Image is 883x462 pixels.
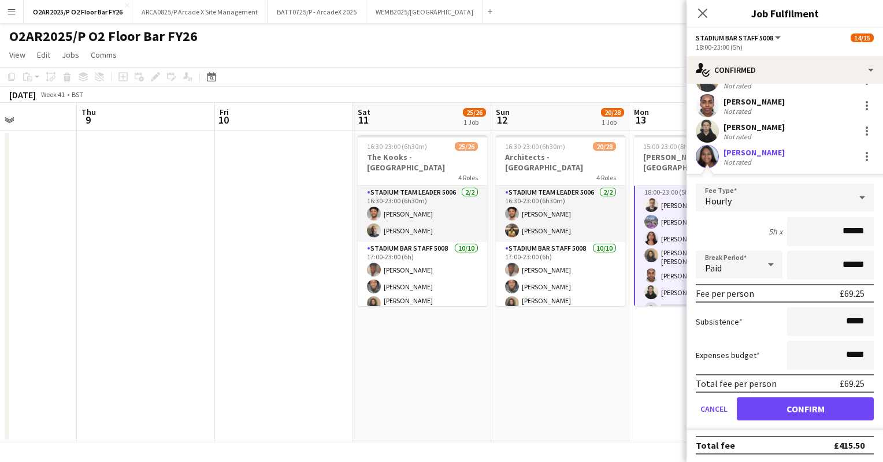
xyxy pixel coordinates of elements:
[632,113,649,126] span: 13
[57,47,84,62] a: Jobs
[505,142,565,151] span: 16:30-23:00 (6h30m)
[696,350,760,360] label: Expenses budget
[496,242,625,435] app-card-role: Stadium Bar Staff 500810/1017:00-23:00 (6h)[PERSON_NAME][PERSON_NAME][PERSON_NAME] [PERSON_NAME]
[5,47,30,62] a: View
[634,135,763,306] app-job-card: 15:00-23:00 (8h)14/15[PERSON_NAME] #1 - [GEOGRAPHIC_DATA]4 Roles[PERSON_NAME][PERSON_NAME][PERSON...
[705,195,732,207] span: Hourly
[769,226,782,237] div: 5h x
[358,135,487,306] app-job-card: 16:30-23:00 (6h30m)25/26The Kooks - [GEOGRAPHIC_DATA]4 RolesStadium Team Leader 50062/216:30-23:0...
[38,90,67,99] span: Week 41
[851,33,874,42] span: 14/15
[724,147,785,158] div: [PERSON_NAME]
[696,288,754,299] div: Fee per person
[367,142,427,151] span: 16:30-23:00 (6h30m)
[496,152,625,173] h3: Architects - [GEOGRAPHIC_DATA]
[724,81,754,90] div: Not rated
[834,439,865,451] div: £415.50
[220,107,229,117] span: Fri
[634,152,763,173] h3: [PERSON_NAME] #1 - [GEOGRAPHIC_DATA]
[687,6,883,21] h3: Job Fulfilment
[86,47,121,62] a: Comms
[496,107,510,117] span: Sun
[463,118,485,126] div: 1 Job
[601,108,624,117] span: 20/28
[24,1,132,23] button: O2AR2025/P O2 Floor Bar FY26
[696,316,743,327] label: Subsistence
[687,56,883,84] div: Confirmed
[696,43,874,51] div: 18:00-23:00 (5h)
[840,288,865,299] div: £69.25
[696,33,773,42] span: Stadium Bar Staff 5008
[358,186,487,242] app-card-role: Stadium Team Leader 50062/216:30-23:00 (6h30m)[PERSON_NAME][PERSON_NAME]
[72,90,83,99] div: BST
[596,173,616,182] span: 4 Roles
[132,1,268,23] button: ARCA0825/P Arcade X Site Management
[724,132,754,141] div: Not rated
[218,113,229,126] span: 10
[80,113,96,126] span: 9
[696,33,782,42] button: Stadium Bar Staff 5008
[358,152,487,173] h3: The Kooks - [GEOGRAPHIC_DATA]
[724,107,754,115] div: Not rated
[737,397,874,420] button: Confirm
[9,50,25,60] span: View
[81,107,96,117] span: Thu
[463,108,486,117] span: 25/26
[705,262,722,274] span: Paid
[458,173,478,182] span: 4 Roles
[9,89,36,100] div: [DATE]
[494,113,510,126] span: 12
[643,142,690,151] span: 15:00-23:00 (8h)
[32,47,55,62] a: Edit
[724,122,785,132] div: [PERSON_NAME]
[634,107,649,117] span: Mon
[496,135,625,306] app-job-card: 16:30-23:00 (6h30m)20/28Architects - [GEOGRAPHIC_DATA]4 RolesStadium Team Leader 50062/216:30-23:...
[496,186,625,242] app-card-role: Stadium Team Leader 50062/216:30-23:00 (6h30m)[PERSON_NAME][PERSON_NAME]
[724,158,754,166] div: Not rated
[356,113,370,126] span: 11
[593,142,616,151] span: 20/28
[358,107,370,117] span: Sat
[696,378,777,389] div: Total fee per person
[634,176,763,322] app-card-role: Stadium Bar Staff 50086A6/718:00-23:00 (5h)[PERSON_NAME][PERSON_NAME][PERSON_NAME][PERSON_NAME] [...
[37,50,50,60] span: Edit
[62,50,79,60] span: Jobs
[840,378,865,389] div: £69.25
[455,142,478,151] span: 25/26
[724,96,785,107] div: [PERSON_NAME]
[602,118,624,126] div: 1 Job
[9,28,198,45] h1: O2AR2025/P O2 Floor Bar FY26
[366,1,483,23] button: WEMB2025/[GEOGRAPHIC_DATA]
[268,1,366,23] button: BATT0725/P - ArcadeX 2025
[696,397,732,420] button: Cancel
[358,242,487,435] app-card-role: Stadium Bar Staff 500810/1017:00-23:00 (6h)[PERSON_NAME][PERSON_NAME][PERSON_NAME] [PERSON_NAME]
[91,50,117,60] span: Comms
[696,439,735,451] div: Total fee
